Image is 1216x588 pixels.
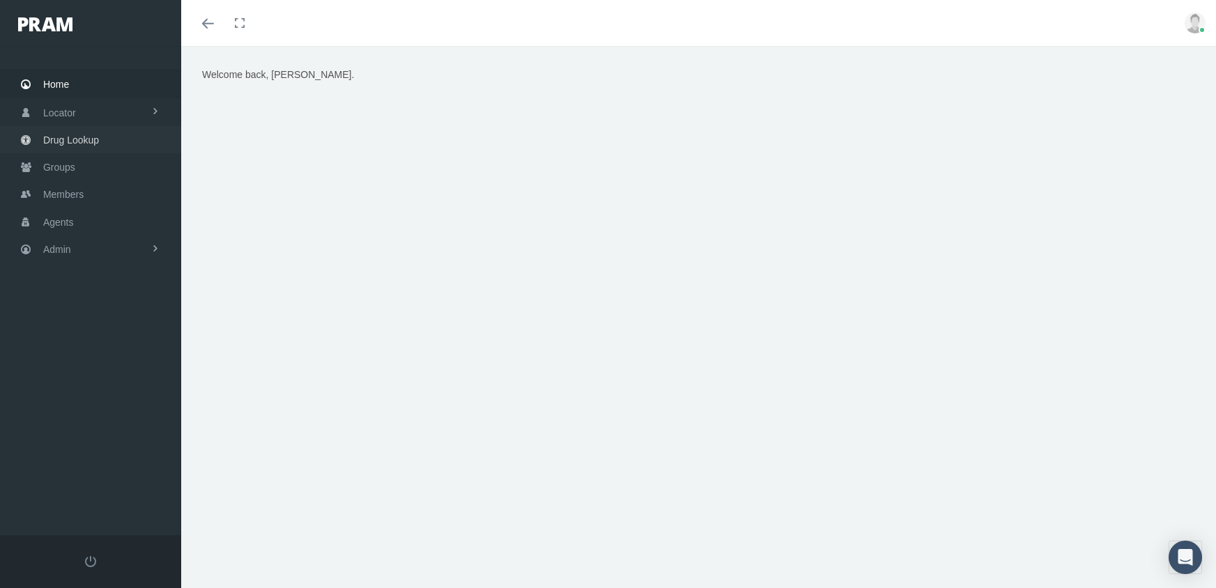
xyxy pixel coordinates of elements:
span: Groups [43,154,75,180]
span: Locator [43,100,76,126]
span: Home [43,71,69,98]
div: Open Intercom Messenger [1169,541,1202,574]
span: Agents [43,209,74,235]
span: Drug Lookup [43,127,99,153]
span: Admin [43,236,71,263]
img: PRAM_20_x_78.png [18,17,72,31]
img: user-placeholder.jpg [1185,13,1206,33]
span: Members [43,181,84,208]
span: Welcome back, [PERSON_NAME]. [202,69,354,80]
